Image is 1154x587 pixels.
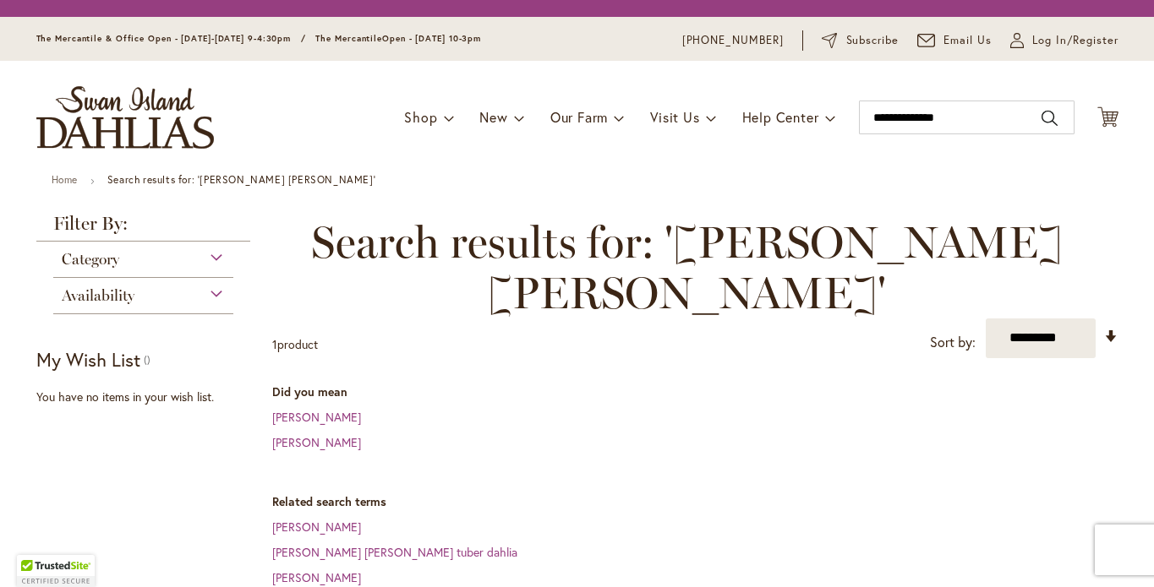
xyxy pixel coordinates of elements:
[404,108,437,126] span: Shop
[36,33,383,44] span: The Mercantile & Office Open - [DATE]-[DATE] 9-4:30pm / The Mercantile
[682,32,785,49] a: [PHONE_NUMBER]
[382,33,481,44] span: Open - [DATE] 10-3pm
[1042,105,1057,132] button: Search
[550,108,608,126] span: Our Farm
[917,32,992,49] a: Email Us
[13,527,60,574] iframe: Launch Accessibility Center
[822,32,899,49] a: Subscribe
[272,383,1118,400] dt: Did you mean
[62,250,119,269] span: Category
[107,173,375,186] strong: Search results for: '[PERSON_NAME] [PERSON_NAME]'
[846,32,900,49] span: Subscribe
[36,215,251,242] strong: Filter By:
[36,86,214,149] a: store logo
[62,286,134,305] span: Availability
[272,493,1118,510] dt: Related search terms
[943,32,992,49] span: Email Us
[272,331,318,358] p: product
[52,173,78,186] a: Home
[930,327,976,358] label: Sort by:
[479,108,507,126] span: New
[272,434,361,450] a: [PERSON_NAME]
[272,519,361,535] a: [PERSON_NAME]
[272,409,361,425] a: [PERSON_NAME]
[272,336,277,352] span: 1
[36,389,262,405] div: You have no items in your wish list.
[1010,32,1118,49] a: Log In/Register
[1032,32,1118,49] span: Log In/Register
[272,544,517,560] a: [PERSON_NAME] [PERSON_NAME] tuber dahlia
[650,108,699,126] span: Visit Us
[742,108,819,126] span: Help Center
[272,217,1102,318] span: Search results for: '[PERSON_NAME] [PERSON_NAME]'
[36,347,140,372] strong: My Wish List
[272,569,361,585] a: [PERSON_NAME]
